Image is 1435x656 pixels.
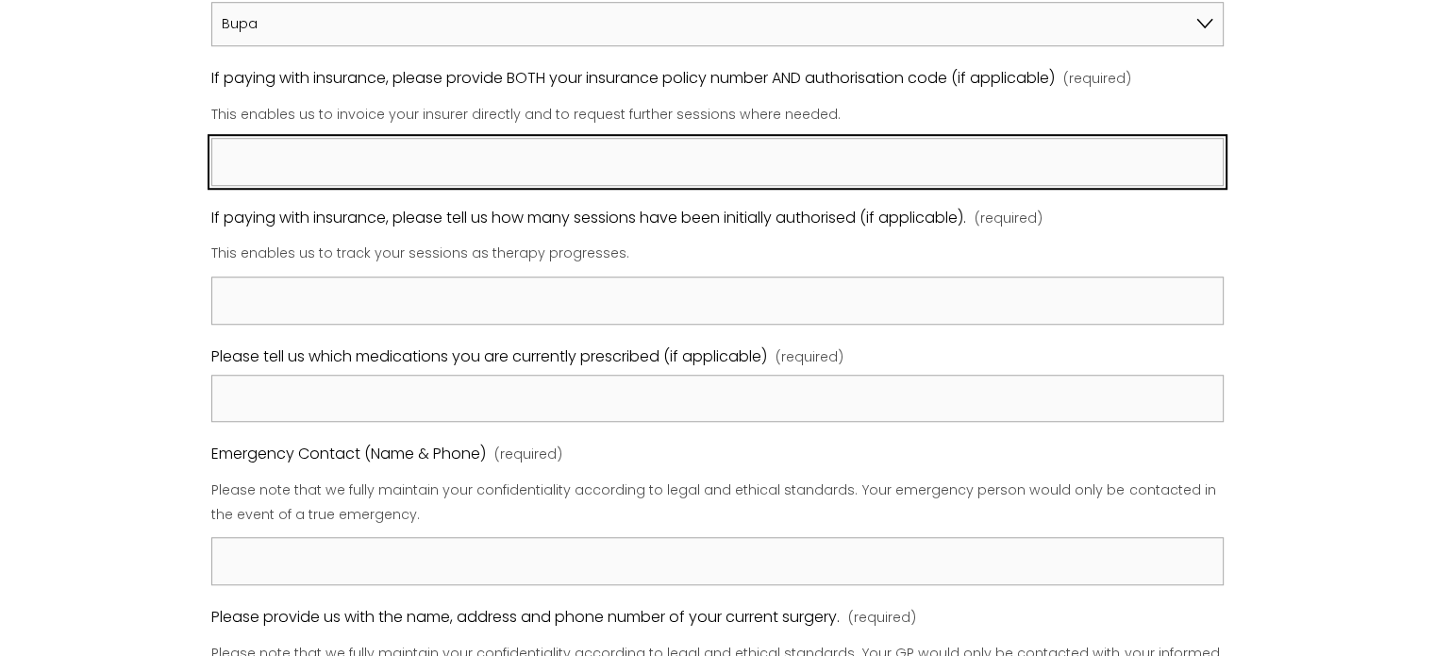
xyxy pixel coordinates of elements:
span: (required) [494,443,562,467]
select: If you are using private insurance to pay for these services, please indicate your provider. [211,2,1223,47]
span: (required) [1063,67,1131,92]
span: Emergency Contact (Name & Phone) [211,441,486,468]
span: (required) [848,606,916,631]
span: (required) [975,207,1043,231]
span: If paying with insurance, please provide BOTH your insurance policy number AND authorisation code... [211,65,1055,93]
span: If paying with insurance, please tell us how many sessions have been initially authorised (if app... [211,205,966,232]
p: This enables us to invoice your insurer directly and to request further sessions where needed. [211,96,1223,134]
p: This enables us to track your sessions as therapy progresses. [211,235,1223,273]
span: Please provide us with the name, address and phone number of your current surgery. [211,604,840,631]
p: Please note that we fully maintain your confidentiality according to legal and ethical standards.... [211,472,1223,533]
span: Please tell us which medications you are currently prescribed (if applicable) [211,344,767,371]
span: (required) [776,345,843,370]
